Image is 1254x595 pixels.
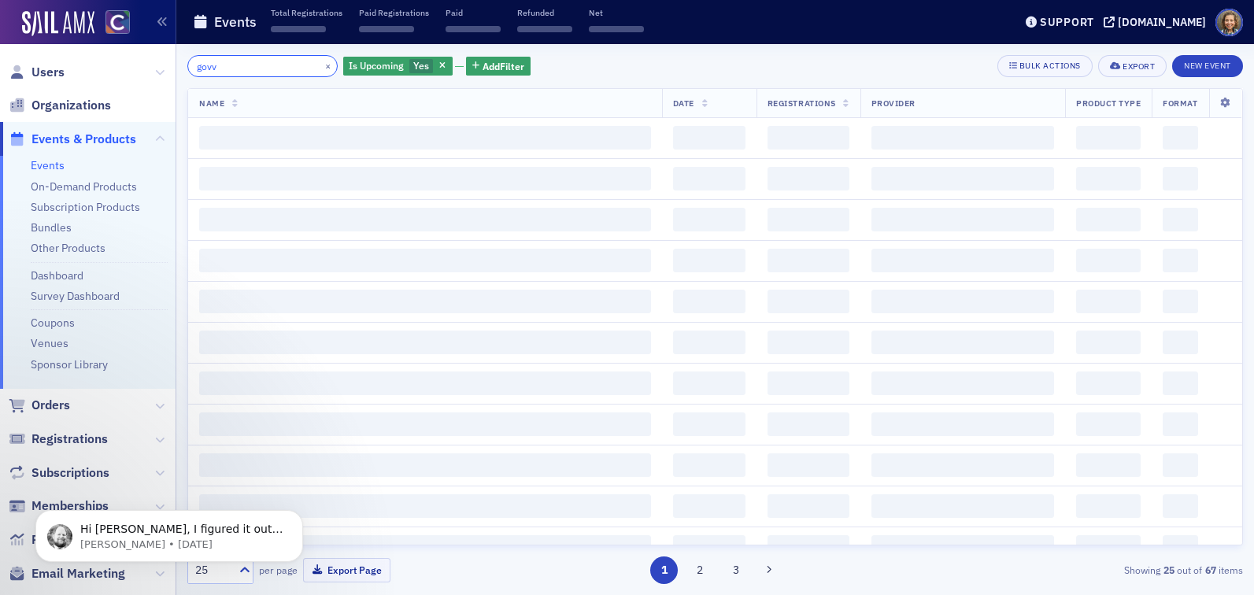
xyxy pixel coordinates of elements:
[1172,57,1243,72] a: New Event
[1163,249,1198,272] span: ‌
[22,11,94,36] img: SailAMX
[466,57,531,76] button: AddFilter
[199,535,651,559] span: ‌
[902,563,1243,577] div: Showing out of items
[31,336,68,350] a: Venues
[1163,126,1198,150] span: ‌
[1076,331,1141,354] span: ‌
[199,249,651,272] span: ‌
[9,431,108,448] a: Registrations
[1202,563,1219,577] strong: 67
[105,10,130,35] img: SailAMX
[187,55,338,77] input: Search…
[673,249,745,272] span: ‌
[9,497,109,515] a: Memberships
[321,58,335,72] button: ×
[446,7,501,18] p: Paid
[9,64,65,81] a: Users
[199,98,224,109] span: Name
[1163,208,1198,231] span: ‌
[9,565,125,582] a: Email Marketing
[271,7,342,18] p: Total Registrations
[1076,167,1141,190] span: ‌
[199,126,651,150] span: ‌
[871,412,1054,436] span: ‌
[31,64,65,81] span: Users
[199,453,651,477] span: ‌
[871,331,1054,354] span: ‌
[199,331,651,354] span: ‌
[722,556,749,584] button: 3
[1076,98,1141,109] span: Product Type
[589,26,644,32] span: ‌
[199,208,651,231] span: ‌
[871,371,1054,395] span: ‌
[483,59,524,73] span: Add Filter
[871,98,916,109] span: Provider
[1118,15,1206,29] div: [DOMAIN_NAME]
[31,158,65,172] a: Events
[1172,55,1243,77] button: New Event
[517,26,572,32] span: ‌
[768,331,849,354] span: ‌
[94,10,130,37] a: View Homepage
[1076,371,1141,395] span: ‌
[871,494,1054,518] span: ‌
[31,464,109,482] span: Subscriptions
[673,208,745,231] span: ‌
[413,59,429,72] span: Yes
[1076,208,1141,231] span: ‌
[673,494,745,518] span: ‌
[12,477,327,587] iframe: Intercom notifications message
[31,289,120,303] a: Survey Dashboard
[343,57,453,76] div: Yes
[1163,453,1198,477] span: ‌
[1076,535,1141,559] span: ‌
[871,126,1054,150] span: ‌
[673,98,694,109] span: Date
[9,97,111,114] a: Organizations
[871,290,1054,313] span: ‌
[673,126,745,150] span: ‌
[871,535,1054,559] span: ‌
[673,371,745,395] span: ‌
[673,535,745,559] span: ‌
[1163,412,1198,436] span: ‌
[871,167,1054,190] span: ‌
[589,7,644,18] p: Net
[1163,494,1198,518] span: ‌
[271,26,326,32] span: ‌
[1163,98,1197,109] span: Format
[768,371,849,395] span: ‌
[768,126,849,150] span: ‌
[1163,167,1198,190] span: ‌
[768,412,849,436] span: ‌
[1163,290,1198,313] span: ‌
[673,167,745,190] span: ‌
[199,371,651,395] span: ‌
[517,7,572,18] p: Refunded
[31,268,83,283] a: Dashboard
[871,249,1054,272] span: ‌
[359,7,429,18] p: Paid Registrations
[199,290,651,313] span: ‌
[871,208,1054,231] span: ‌
[303,558,390,582] button: Export Page
[673,412,745,436] span: ‌
[214,13,257,31] h1: Events
[1104,17,1211,28] button: [DOMAIN_NAME]
[1123,62,1155,71] div: Export
[768,494,849,518] span: ‌
[1098,55,1167,77] button: Export
[1076,290,1141,313] span: ‌
[1160,563,1177,577] strong: 25
[997,55,1093,77] button: Bulk Actions
[1076,412,1141,436] span: ‌
[768,167,849,190] span: ‌
[768,98,836,109] span: Registrations
[9,397,70,414] a: Orders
